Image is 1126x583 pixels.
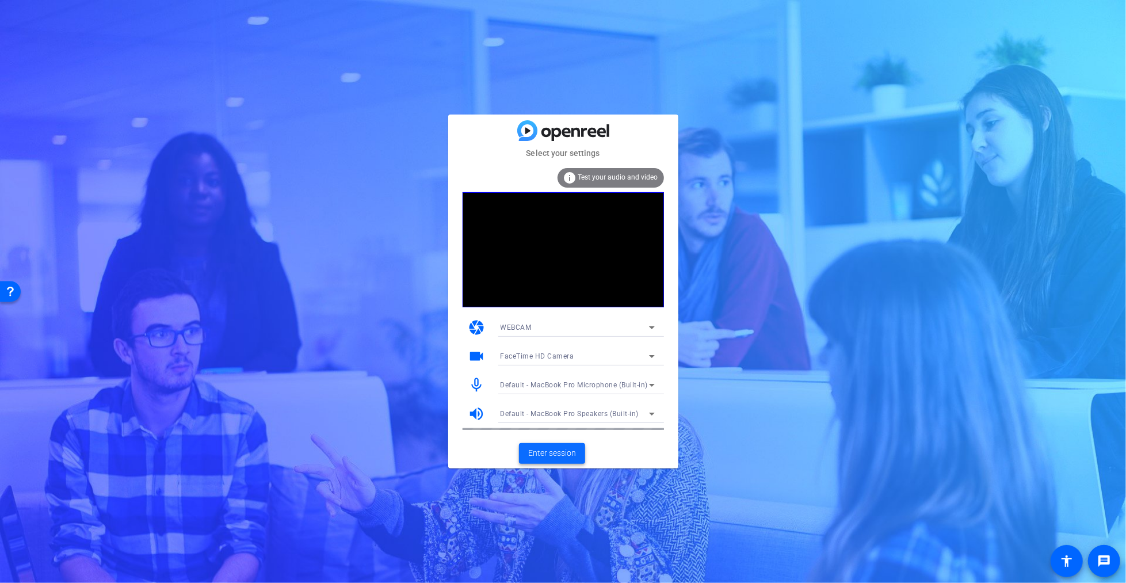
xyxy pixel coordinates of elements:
[563,171,577,185] mat-icon: info
[501,410,639,418] span: Default - MacBook Pro Speakers (Built-in)
[1097,554,1111,568] mat-icon: message
[468,405,486,422] mat-icon: volume_up
[1060,554,1074,568] mat-icon: accessibility
[468,348,486,365] mat-icon: videocam
[501,381,648,389] span: Default - MacBook Pro Microphone (Built-in)
[448,147,678,159] mat-card-subtitle: Select your settings
[468,319,486,336] mat-icon: camera
[501,352,574,360] span: FaceTime HD Camera
[517,120,609,140] img: blue-gradient.svg
[519,443,585,464] button: Enter session
[578,173,658,181] span: Test your audio and video
[528,447,576,459] span: Enter session
[501,323,532,331] span: WEBCAM
[468,376,486,394] mat-icon: mic_none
